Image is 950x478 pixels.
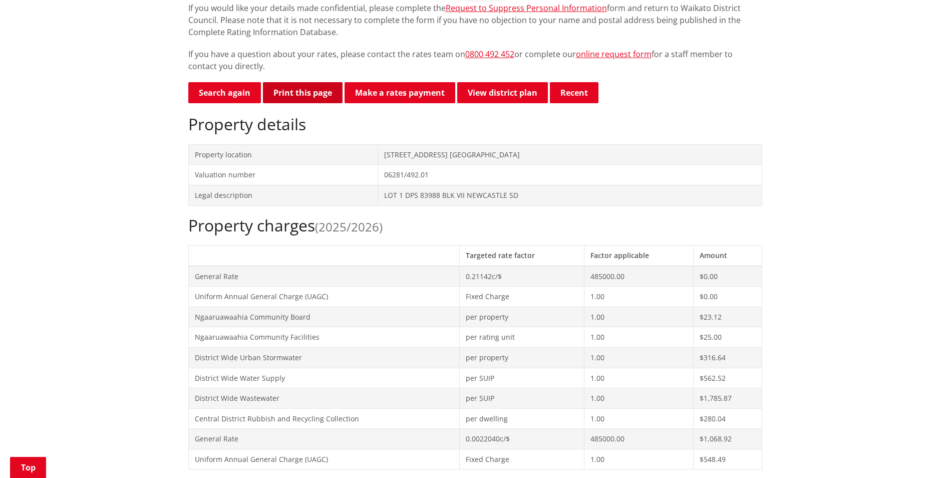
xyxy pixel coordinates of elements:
td: Legal description [188,185,378,205]
td: General Rate [188,429,459,449]
td: 485000.00 [584,266,694,287]
td: LOT 1 DPS 83988 BLK VII NEWCASTLE SD [378,185,762,205]
td: per SUIP [459,388,584,409]
td: 0.21142c/$ [459,266,584,287]
td: $562.52 [694,368,762,388]
td: per dwelling [459,408,584,429]
a: Search again [188,82,261,103]
td: [STREET_ADDRESS] [GEOGRAPHIC_DATA] [378,144,762,165]
h2: Property charges [188,216,762,235]
td: $0.00 [694,266,762,287]
th: Factor applicable [584,245,694,266]
td: Uniform Annual General Charge (UAGC) [188,449,459,469]
td: Valuation number [188,165,378,185]
td: $280.04 [694,408,762,429]
td: 1.00 [584,408,694,429]
span: (2025/2026) [315,218,383,235]
td: per rating unit [459,327,584,348]
td: $1,068.92 [694,429,762,449]
button: Recent [550,82,598,103]
td: $23.12 [694,307,762,327]
td: 1.00 [584,388,694,409]
a: View district plan [457,82,548,103]
td: Central District Rubbish and Recycling Collection [188,408,459,429]
td: Ngaaruawaahia Community Facilities [188,327,459,348]
td: 1.00 [584,327,694,348]
td: per SUIP [459,368,584,388]
a: Make a rates payment [345,82,455,103]
td: $548.49 [694,449,762,469]
td: District Wide Wastewater [188,388,459,409]
td: $316.64 [694,347,762,368]
td: 06281/492.01 [378,165,762,185]
td: Uniform Annual General Charge (UAGC) [188,287,459,307]
a: online request form [576,49,652,60]
td: $1,785.87 [694,388,762,409]
a: Request to Suppress Personal Information [446,3,607,14]
p: If you would like your details made confidential, please complete the form and return to Waikato ... [188,2,762,38]
iframe: Messenger Launcher [904,436,940,472]
th: Targeted rate factor [459,245,584,266]
td: 1.00 [584,449,694,469]
a: 0800 492 452 [465,49,514,60]
td: $25.00 [694,327,762,348]
td: 1.00 [584,347,694,368]
td: Fixed Charge [459,449,584,469]
td: per property [459,347,584,368]
th: Amount [694,245,762,266]
a: Top [10,457,46,478]
td: 1.00 [584,368,694,388]
td: 485000.00 [584,429,694,449]
td: 0.0022040c/$ [459,429,584,449]
td: 1.00 [584,287,694,307]
h2: Property details [188,115,762,134]
td: General Rate [188,266,459,287]
td: $0.00 [694,287,762,307]
td: per property [459,307,584,327]
td: Property location [188,144,378,165]
p: If you have a question about your rates, please contact the rates team on or complete our for a s... [188,48,762,72]
td: 1.00 [584,307,694,327]
button: Print this page [263,82,343,103]
td: Fixed Charge [459,287,584,307]
td: District Wide Urban Stormwater [188,347,459,368]
td: Ngaaruawaahia Community Board [188,307,459,327]
td: District Wide Water Supply [188,368,459,388]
